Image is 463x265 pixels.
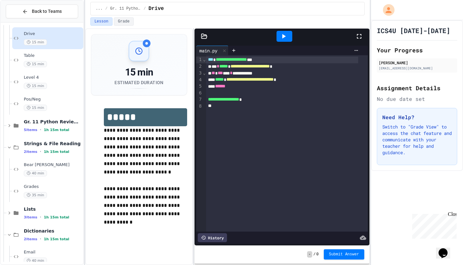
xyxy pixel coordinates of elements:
[110,6,141,11] span: Gr. 11 Python Review 1
[24,184,82,190] span: Grades
[376,3,396,17] div: My Account
[24,150,37,154] span: 2 items
[40,127,41,132] span: •
[24,61,47,67] span: 15 min
[196,47,221,54] div: main.py
[329,252,359,257] span: Submit Answer
[377,26,450,35] h1: ICS4U [DATE]-[DATE]
[324,249,364,260] button: Submit Answer
[24,39,47,45] span: 15 min
[24,141,82,146] span: Strings & File Reading
[24,237,37,241] span: 2 items
[105,6,107,11] span: /
[24,75,82,80] span: Level 4
[32,8,62,15] span: Back to Teams
[377,95,457,103] div: No due date set
[24,170,47,176] span: 40 min
[24,250,82,255] span: Email
[196,83,203,90] div: 5
[203,70,206,75] span: Fold line
[3,3,44,41] div: Chat with us now!Close
[307,251,312,258] span: -
[24,128,37,132] span: 5 items
[24,53,82,58] span: Table
[24,258,47,264] span: 40 min
[382,113,452,121] h3: Need Help?
[196,57,203,63] div: 1
[379,60,455,66] div: [PERSON_NAME]
[379,66,455,71] div: [EMAIL_ADDRESS][DOMAIN_NAME]
[90,17,113,26] button: Lesson
[196,63,203,70] div: 2
[196,70,203,77] div: 3
[196,90,203,96] div: 6
[143,6,146,11] span: /
[377,84,457,93] h2: Assignment Details
[24,206,82,212] span: Lists
[44,128,69,132] span: 1h 15m total
[44,215,69,219] span: 1h 15m total
[24,215,37,219] span: 3 items
[196,96,203,103] div: 7
[24,192,47,198] span: 35 min
[313,252,316,257] span: /
[203,57,206,62] span: Fold line
[196,77,203,84] div: 4
[114,66,163,78] div: 15 min
[44,237,69,241] span: 1h 15m total
[40,236,41,242] span: •
[24,119,82,125] span: Gr. 11 Python Review 2
[114,79,163,86] div: Estimated Duration
[149,5,164,13] span: Drive
[382,124,452,156] p: Switch to "Grade View" to access the chat feature and communicate with your teacher for help and ...
[24,105,47,111] span: 15 min
[24,31,82,37] span: Drive
[114,17,134,26] button: Grade
[44,150,69,154] span: 1h 15m total
[196,46,229,55] div: main.py
[196,103,203,110] div: 8
[198,233,227,242] div: History
[24,97,82,102] span: Pos/Neg
[410,211,457,239] iframe: chat widget
[24,228,82,234] span: Dictionaries
[40,215,41,220] span: •
[96,6,103,11] span: ...
[24,83,47,89] span: 15 min
[24,162,82,168] span: Bear [PERSON_NAME]
[40,149,41,154] span: •
[436,239,457,259] iframe: chat widget
[377,46,457,55] h2: Your Progress
[6,4,78,18] button: Back to Teams
[316,252,319,257] span: 0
